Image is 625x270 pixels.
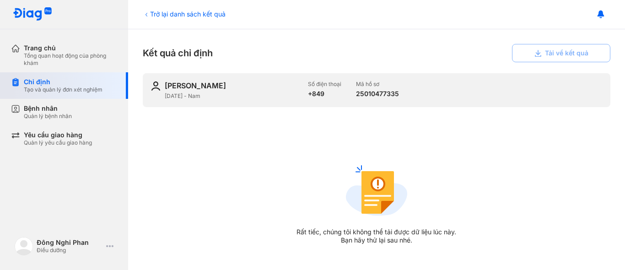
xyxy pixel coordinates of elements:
[24,113,72,120] div: Quản lý bệnh nhân
[24,52,117,67] div: Tổng quan hoạt động của phòng khám
[143,44,610,62] div: Kết quả chỉ định
[345,162,409,226] img: not-found-icon
[165,92,301,100] div: [DATE] - Nam
[24,139,92,146] div: Quản lý yêu cầu giao hàng
[24,104,72,113] div: Bệnh nhân
[24,44,117,52] div: Trang chủ
[356,81,399,88] div: Mã hồ sơ
[24,78,102,86] div: Chỉ định
[150,81,161,92] img: user-icon
[356,90,399,98] div: 25010477335
[512,44,610,62] button: Tải về kết quả
[15,237,33,255] img: logo
[291,228,462,244] div: Rất tiếc, chúng tôi không thể tải được dữ liệu lúc này. Bạn hãy thử lại sau nhé.
[37,238,102,247] div: Đông Nghi Phan
[308,81,341,88] div: Số điện thoại
[37,247,102,254] div: Điều dưỡng
[13,7,52,22] img: logo
[308,90,341,98] div: +849
[143,9,226,19] div: Trở lại danh sách kết quả
[165,81,226,91] div: [PERSON_NAME]
[24,86,102,93] div: Tạo và quản lý đơn xét nghiệm
[24,131,92,139] div: Yêu cầu giao hàng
